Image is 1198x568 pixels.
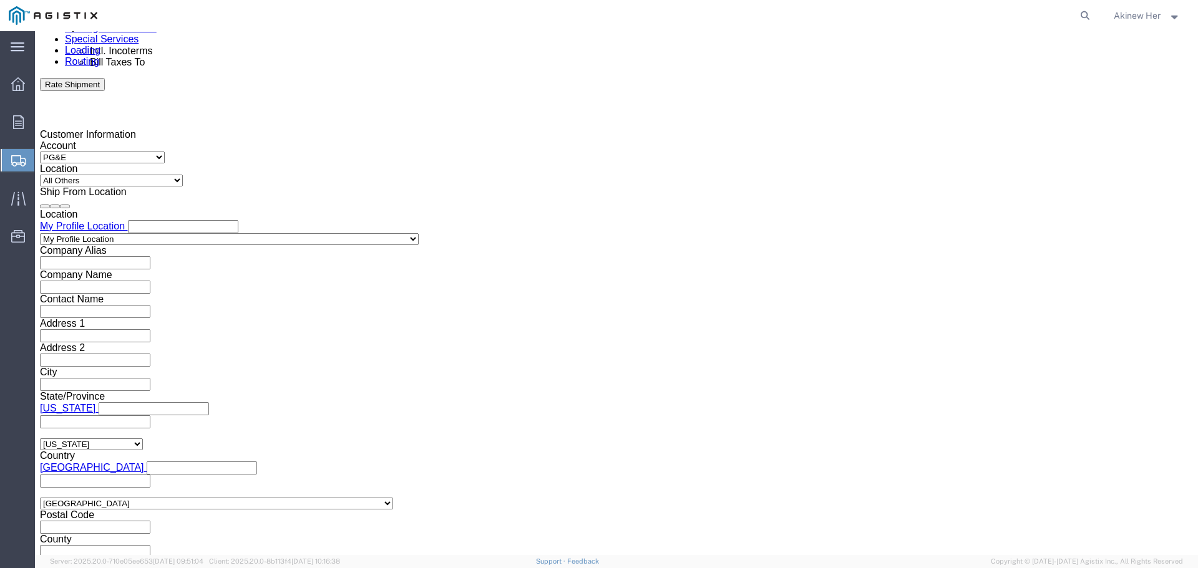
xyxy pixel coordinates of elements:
span: [DATE] 10:16:38 [291,557,340,565]
span: Client: 2025.20.0-8b113f4 [209,557,340,565]
iframe: FS Legacy Container [35,31,1198,555]
a: Support [536,557,567,565]
img: logo [9,6,97,25]
span: Copyright © [DATE]-[DATE] Agistix Inc., All Rights Reserved [991,556,1183,567]
a: Feedback [567,557,599,565]
span: Server: 2025.20.0-710e05ee653 [50,557,203,565]
span: Akinew Her [1114,9,1161,22]
button: Akinew Her [1113,8,1181,23]
span: [DATE] 09:51:04 [153,557,203,565]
